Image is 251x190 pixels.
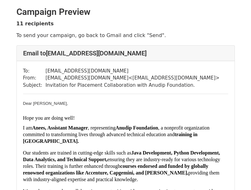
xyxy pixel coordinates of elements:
strong: 11 recipients [16,21,54,27]
h2: Campaign Preview [16,7,235,17]
span: I am , representing , a nonprofit organization committed to transforming lives through advanced t... [23,125,210,144]
b: Anudip Foundation [116,125,158,130]
td: To: [23,67,46,75]
td: [EMAIL_ADDRESS][DOMAIN_NAME] < [EMAIL_ADDRESS][DOMAIN_NAME] > [46,74,220,82]
h4: Email to [EMAIL_ADDRESS][DOMAIN_NAME] [23,49,228,57]
span: Our students are trained in cutting-edge skills such as ensuring they are industry-ready for vari... [23,150,220,182]
b: courses endorsed and funded by globally renowned organizations like Accenture, Capgemini, and [PE... [23,163,208,175]
span: Hope you are doing well! [23,115,75,121]
b: training in [GEOGRAPHIC_DATA]. [23,132,198,144]
td: From: [23,74,46,82]
b: Java Development, Python Development, Data Analytics, and Technical Support, [23,150,220,162]
p: To send your campaign, go back to Gmail and click "Send". [16,32,235,39]
td: [EMAIL_ADDRESS][DOMAIN_NAME] [46,67,220,75]
td: Invitation for Placement Collaboration with Anudip Foundation. [46,82,220,89]
b: Anees, Assistant Manager [32,125,88,130]
td: Subject: [23,82,46,89]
